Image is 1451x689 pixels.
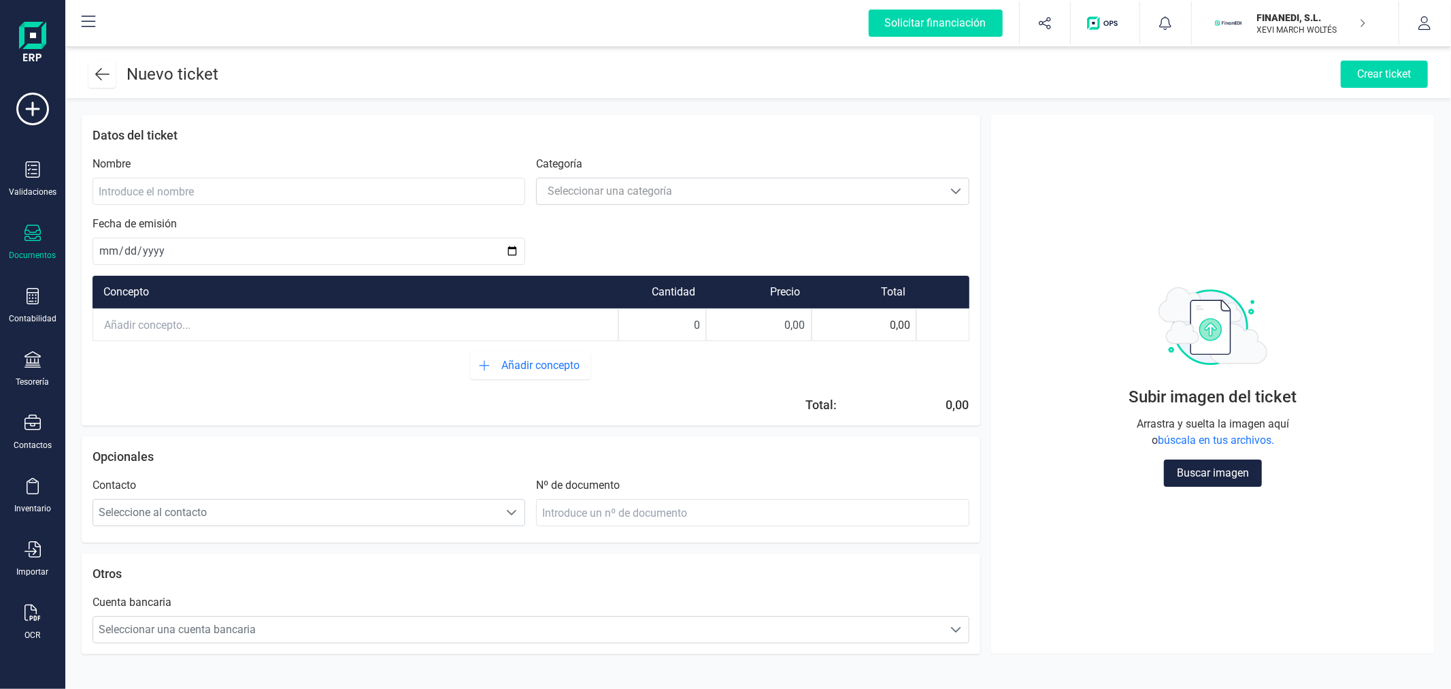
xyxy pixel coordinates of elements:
div: Cantidad [618,276,706,308]
div: 0,00 [812,308,917,341]
div: Solicitar financiación [869,10,1003,37]
div: Seleccione al contacto [499,507,525,518]
div: Total [812,276,917,308]
img: FI [1214,8,1244,38]
input: Introduce el nombre [93,178,525,205]
div: Bicolor.svgSubir imagen del ticketArrastra y suelta la imagen aquí obúscala en tus archivos.Busca... [1002,126,1424,643]
p: Arrastra y suelta la imagen aquí o [1137,416,1289,449]
input: Añadir concepto... [93,310,618,340]
div: Tesorería [16,376,50,387]
p: Nombre [93,156,131,172]
span: Seleccionar una cuenta bancaria [93,616,943,643]
div: Precio [706,276,812,308]
div: Inventario [14,503,51,514]
p: FINANEDI, S.L. [1257,11,1366,25]
div: Total: [806,396,837,415]
p: Contacto [93,477,136,494]
img: Logo de OPS [1087,16,1123,30]
input: Introduce un nº de documento [536,499,969,526]
button: Solicitar financiación [852,1,1019,45]
span: Nuevo ticket [127,65,218,84]
div: Contactos [14,440,52,451]
p: Nº de documento [536,477,620,494]
img: Bicolor.svg [1158,283,1267,370]
button: FIFINANEDI, S.L.XEVI MARCH WOLTÉS [1208,1,1382,45]
p: Otros [93,564,969,583]
div: 0,00 [941,396,969,415]
div: Validaciones [9,187,56,197]
div: Crear ticket [1341,61,1428,88]
p: XEVI MARCH WOLTÉS [1257,25,1366,35]
span: búscala en tus archivos. [1158,434,1274,447]
span: Seleccione al contacto [93,499,499,526]
img: Logo Finanedi [19,22,46,65]
p: Subir imagen del ticket [1062,386,1364,408]
div: Contabilidad [9,313,56,324]
p: Categoría [536,156,582,172]
div: Cuenta bancaria [93,594,171,611]
p: Datos del ticket [93,126,969,145]
div: Buscar imagen [1164,460,1262,487]
div: Documentos [10,250,56,261]
div: OCR [25,630,41,641]
p: Fecha de emisión [93,216,177,232]
span: Añadir concepto [501,357,585,374]
button: Logo de OPS [1079,1,1131,45]
div: Concepto [93,276,618,308]
p: Opcionales [93,447,969,466]
div: Importar [17,566,49,577]
div: Seleccionar una categoría [548,183,672,199]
